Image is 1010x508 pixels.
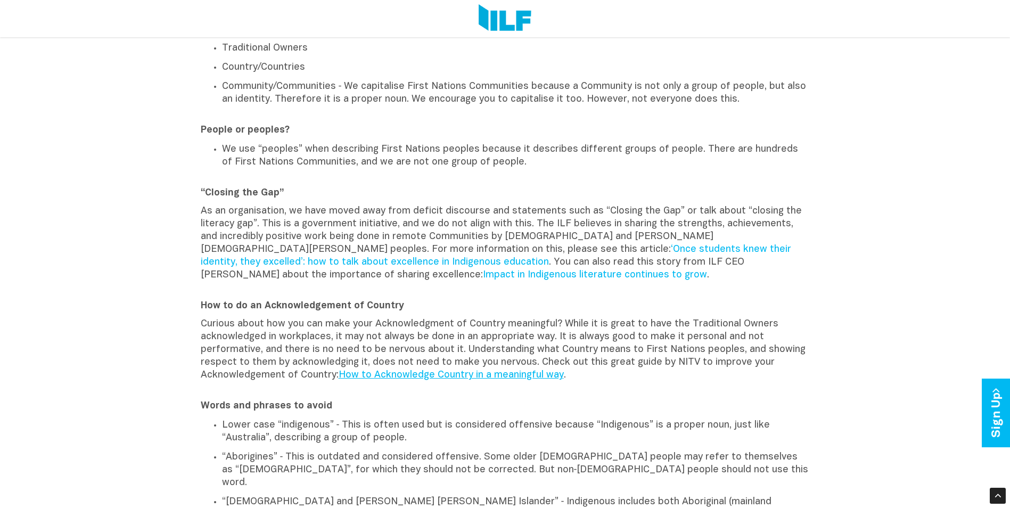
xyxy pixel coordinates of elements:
b: Words and phrases to avoid [201,402,332,411]
p: “Aborigines” ‑ This is outdated and considered offensive. Some older [DEMOGRAPHIC_DATA] people ma... [222,451,810,489]
a: How to Acknowledge Country in a meaningful way [339,371,564,380]
b: How to do an Acknowledgement of Country [201,301,404,310]
p: Country/Countries [222,61,810,74]
p: Lower case “indigenous” ‑ This is often used but is considered offensive because “Indigenous” is ... [222,419,810,445]
p: Curious about how you can make your Acknowledgment of Country meaningful? While it is great to ha... [201,318,810,395]
b: “Closing the Gap” [201,189,284,198]
p: Traditional Owners [222,42,810,55]
p: As an organisation, we have moved away from deficit discourse and statements such as “Closing the... [201,205,810,294]
div: Scroll Back to Top [990,488,1006,504]
p: Community/Communities ‑ We capitalise First Nations Communities because a Community is not only a... [222,80,810,119]
b: People or peoples? [201,126,290,135]
a: Impact in Indigenous literature continues to grow [483,271,707,280]
p: We use “peoples” when describing First Nations peoples because it describes different groups of p... [222,143,810,182]
img: Logo [479,4,531,33]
